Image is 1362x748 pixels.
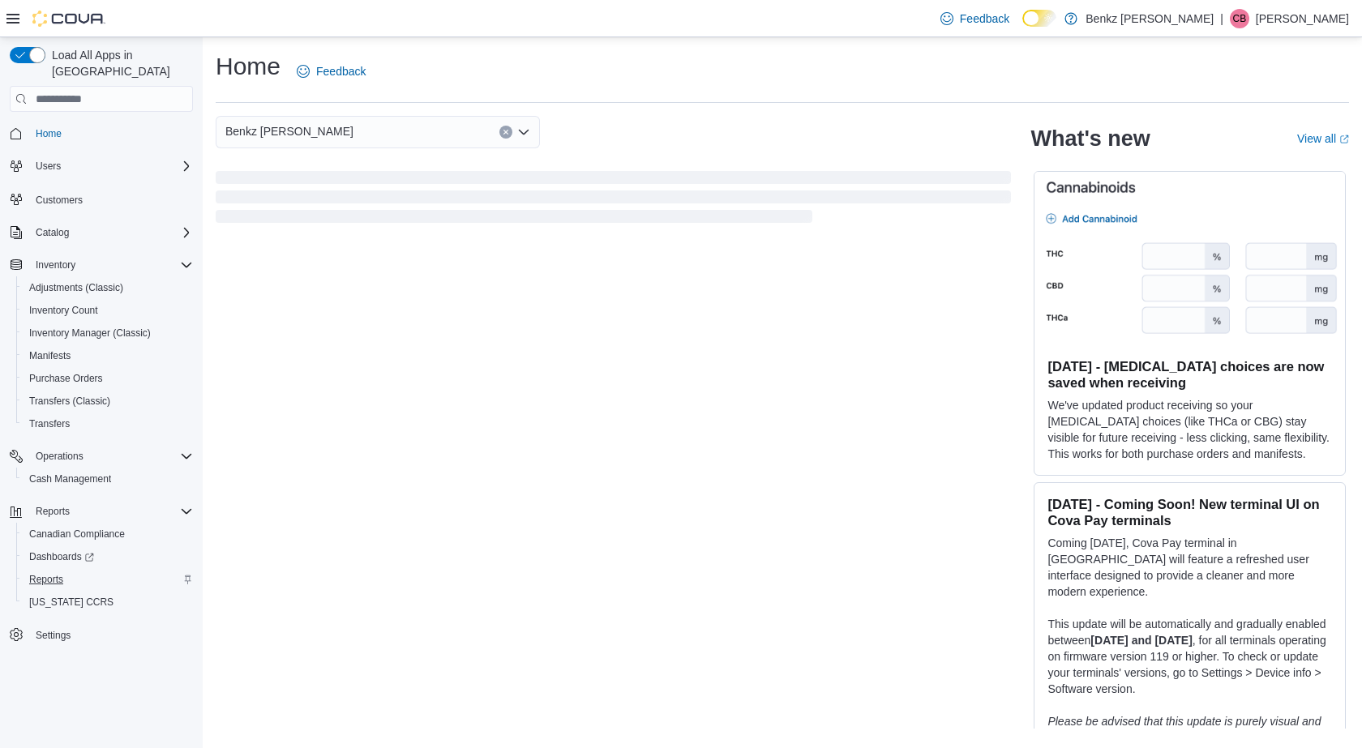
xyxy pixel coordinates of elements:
p: This update will be automatically and gradually enabled between , for all terminals operating on ... [1047,616,1332,697]
span: Users [29,156,193,176]
span: Feedback [316,63,366,79]
span: Transfers (Classic) [23,391,193,411]
button: Adjustments (Classic) [16,276,199,299]
span: Transfers [23,414,193,434]
span: Washington CCRS [23,592,193,612]
a: Dashboards [23,547,101,566]
button: Reports [3,500,199,523]
button: Operations [29,447,90,466]
button: Reports [16,568,199,591]
svg: External link [1339,135,1349,144]
button: Settings [3,623,199,647]
button: Users [3,155,199,177]
span: Operations [29,447,193,466]
a: Feedback [290,55,372,88]
span: Purchase Orders [29,372,103,385]
button: Canadian Compliance [16,523,199,545]
a: Home [29,124,68,143]
button: Purchase Orders [16,367,199,390]
span: Purchase Orders [23,369,193,388]
span: Reports [36,505,70,518]
span: [US_STATE] CCRS [29,596,113,609]
span: Transfers (Classic) [29,395,110,408]
a: Manifests [23,346,77,365]
button: Clear input [499,126,512,139]
a: Cash Management [23,469,118,489]
span: Manifests [23,346,193,365]
button: Transfers (Classic) [16,390,199,412]
div: Craig Benko [1230,9,1249,28]
span: Canadian Compliance [29,528,125,541]
strong: [DATE] and [DATE] [1090,634,1192,647]
span: Reports [23,570,193,589]
span: Loading [216,174,1011,226]
button: [US_STATE] CCRS [16,591,199,613]
button: Inventory Manager (Classic) [16,322,199,344]
span: Customers [36,194,83,207]
span: Catalog [36,226,69,239]
button: Manifests [16,344,199,367]
span: Benkz [PERSON_NAME] [225,122,353,141]
button: Catalog [3,221,199,244]
span: Operations [36,450,84,463]
span: Inventory Manager (Classic) [29,327,151,340]
button: Inventory [3,254,199,276]
span: Customers [29,189,193,209]
span: Inventory Count [29,304,98,317]
span: Home [29,123,193,143]
button: Transfers [16,412,199,435]
a: Inventory Count [23,301,105,320]
button: Customers [3,187,199,211]
button: Users [29,156,67,176]
button: Open list of options [517,126,530,139]
span: Dashboards [23,547,193,566]
h1: Home [216,50,281,83]
span: Reports [29,502,193,521]
span: Catalog [29,223,193,242]
p: | [1220,9,1223,28]
span: Settings [36,629,71,642]
em: Please be advised that this update is purely visual and does not impact payment functionality. [1047,715,1321,744]
a: Customers [29,190,89,210]
h3: [DATE] - Coming Soon! New terminal UI on Cova Pay terminals [1047,496,1332,528]
a: Transfers [23,414,76,434]
h3: [DATE] - [MEDICAL_DATA] choices are now saved when receiving [1047,358,1332,391]
nav: Complex example [10,115,193,689]
span: Cash Management [29,472,111,485]
span: Manifests [29,349,71,362]
span: Dark Mode [1022,27,1023,28]
span: Load All Apps in [GEOGRAPHIC_DATA] [45,47,193,79]
span: Users [36,160,61,173]
a: Settings [29,626,77,645]
button: Inventory Count [16,299,199,322]
img: Cova [32,11,105,27]
a: Dashboards [16,545,199,568]
p: Benkz [PERSON_NAME] [1086,9,1214,28]
a: Canadian Compliance [23,524,131,544]
span: Inventory Manager (Classic) [23,323,193,343]
button: Inventory [29,255,82,275]
span: Inventory [29,255,193,275]
span: Canadian Compliance [23,524,193,544]
span: Cash Management [23,469,193,489]
span: Settings [29,625,193,645]
p: [PERSON_NAME] [1256,9,1349,28]
span: Feedback [960,11,1009,27]
span: Adjustments (Classic) [23,278,193,297]
span: Home [36,127,62,140]
a: Adjustments (Classic) [23,278,130,297]
span: Transfers [29,417,70,430]
a: [US_STATE] CCRS [23,592,120,612]
span: Reports [29,573,63,586]
h2: What's new [1030,126,1150,152]
a: Reports [23,570,70,589]
span: Adjustments (Classic) [29,281,123,294]
button: Catalog [29,223,75,242]
a: Purchase Orders [23,369,109,388]
span: Inventory Count [23,301,193,320]
span: Dashboards [29,550,94,563]
button: Operations [3,445,199,468]
span: CB [1233,9,1247,28]
a: Inventory Manager (Classic) [23,323,157,343]
button: Reports [29,502,76,521]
